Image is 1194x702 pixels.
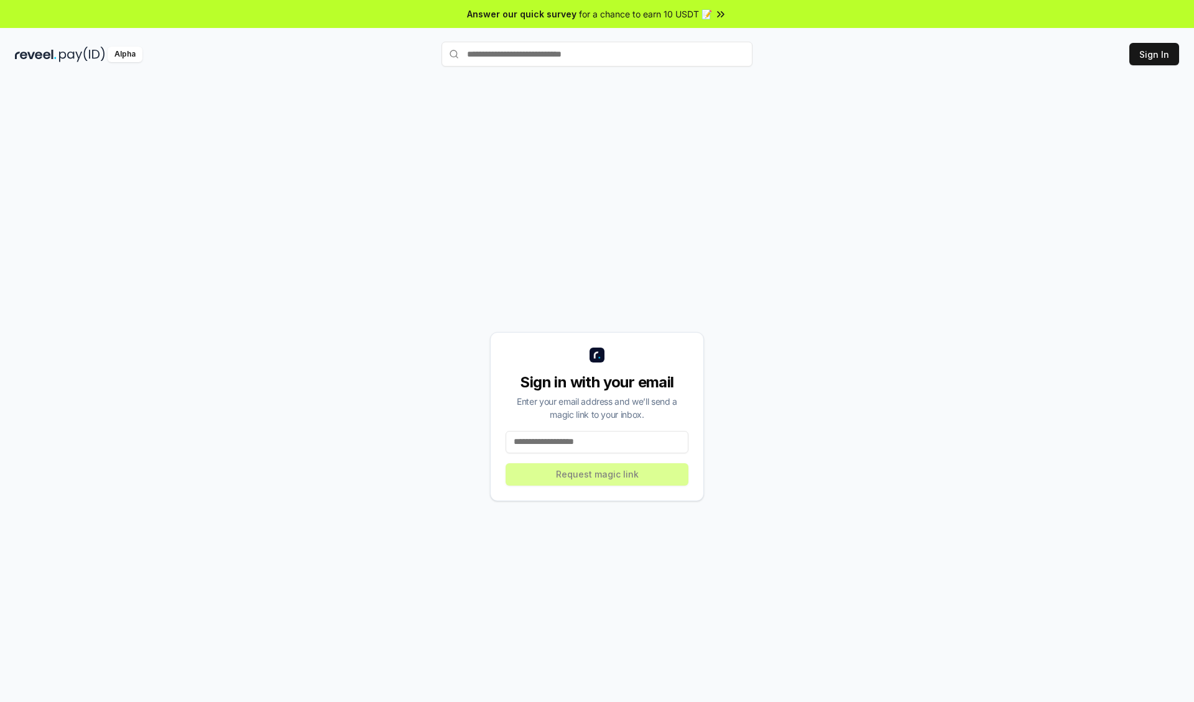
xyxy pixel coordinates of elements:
span: for a chance to earn 10 USDT 📝 [579,7,712,21]
img: reveel_dark [15,47,57,62]
div: Sign in with your email [506,372,688,392]
span: Answer our quick survey [467,7,576,21]
div: Enter your email address and we’ll send a magic link to your inbox. [506,395,688,421]
img: pay_id [59,47,105,62]
img: logo_small [590,348,604,363]
button: Sign In [1129,43,1179,65]
div: Alpha [108,47,142,62]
